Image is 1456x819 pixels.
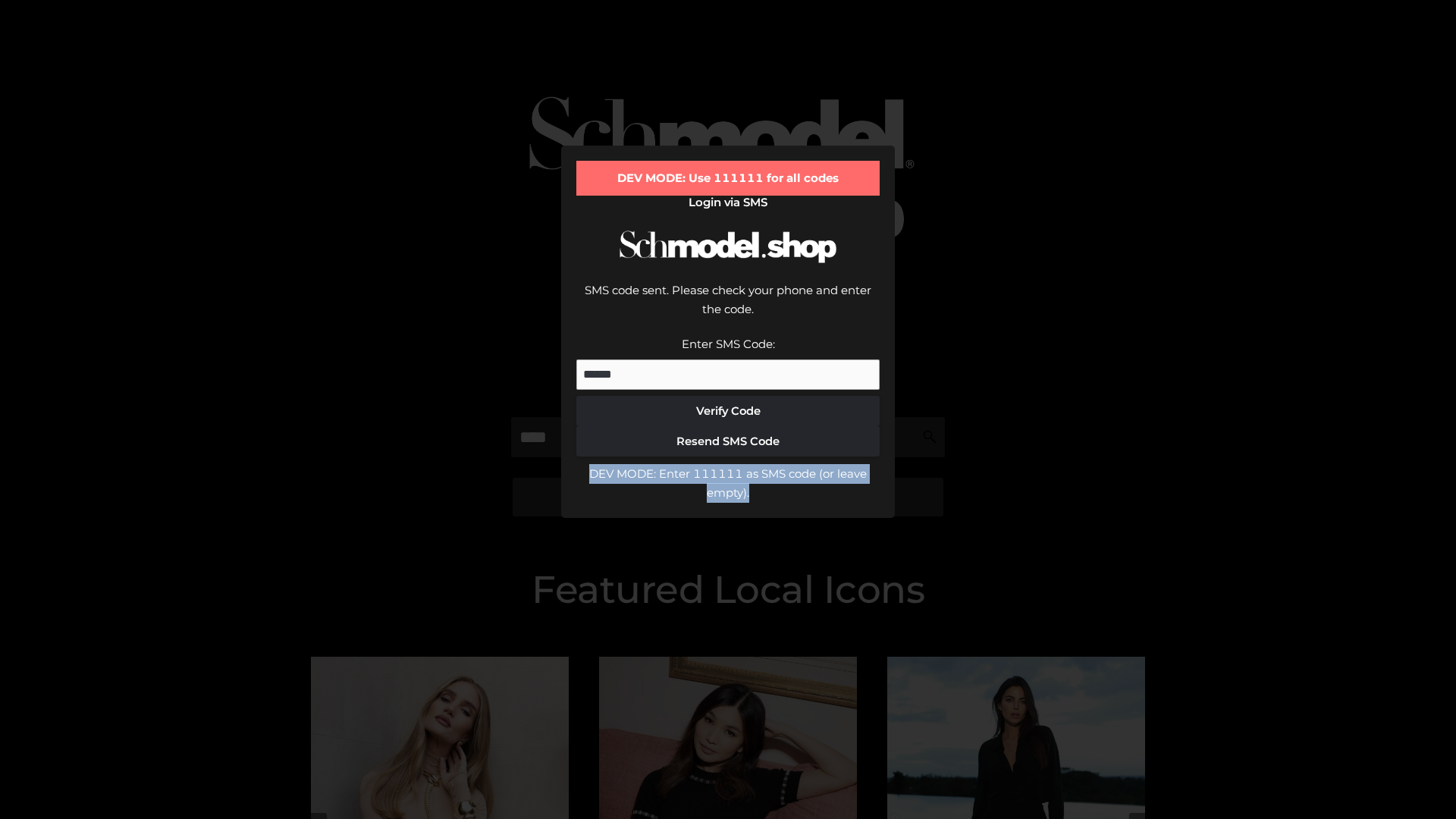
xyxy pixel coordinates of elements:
div: DEV MODE: Use 111111 for all codes [576,161,880,196]
label: Enter SMS Code: [682,337,775,351]
div: DEV MODE: Enter 111111 as SMS code (or leave empty). [576,464,880,503]
button: Verify Code [576,396,880,426]
img: Schmodel Logo [614,217,842,277]
button: Resend SMS Code [576,426,880,457]
div: SMS code sent. Please check your phone and enter the code. [576,281,880,334]
h2: Login via SMS [576,196,880,209]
